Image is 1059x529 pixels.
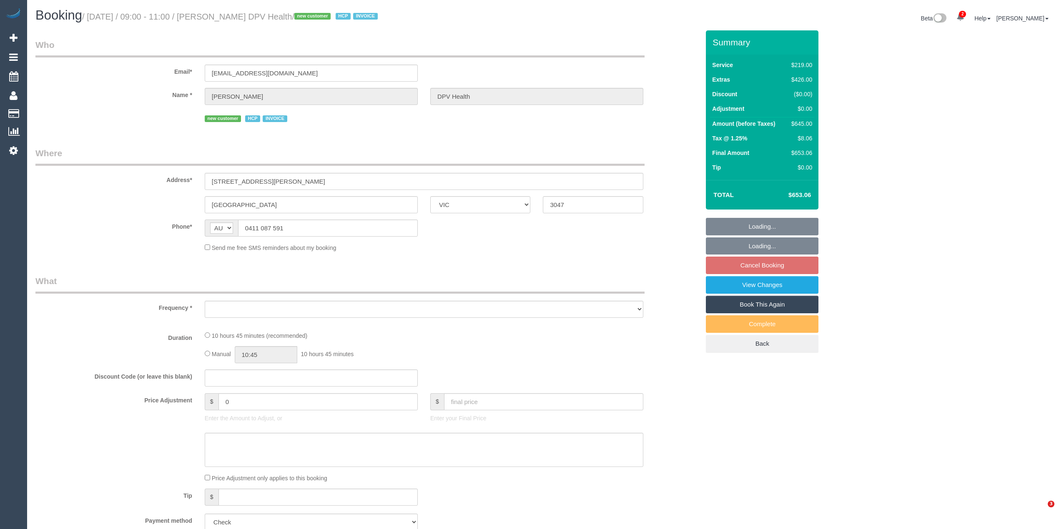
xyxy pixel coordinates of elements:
p: Enter your Final Price [430,414,643,422]
label: Adjustment [712,105,744,113]
div: $8.06 [788,134,812,142]
div: $426.00 [788,75,812,84]
span: new customer [205,115,241,122]
a: Beta [921,15,947,22]
a: View Changes [706,276,818,294]
label: Frequency * [29,301,198,312]
span: HCP [245,115,260,122]
input: First Name* [205,88,418,105]
input: Email* [205,65,418,82]
span: Send me free SMS reminders about my booking [212,245,336,251]
label: Tax @ 1.25% [712,134,747,142]
iframe: Intercom live chat [1031,501,1051,521]
img: New interface [933,13,946,24]
div: $0.00 [788,105,812,113]
span: 2 [959,11,966,17]
div: $219.00 [788,61,812,69]
span: 10 hours 45 minutes (recommended) [212,332,308,339]
label: Phone* [29,220,198,231]
div: $645.00 [788,120,812,128]
label: Discount [712,90,737,98]
label: Tip [29,489,198,500]
h4: $653.06 [763,192,811,199]
label: Duration [29,331,198,342]
div: ($0.00) [788,90,812,98]
input: Post Code* [543,196,643,213]
label: Email* [29,65,198,76]
span: $ [205,393,218,410]
span: 3 [1048,501,1054,507]
input: Suburb* [205,196,418,213]
a: [PERSON_NAME] [996,15,1049,22]
a: Back [706,335,818,352]
input: Phone* [238,220,418,237]
label: Name * [29,88,198,99]
img: Automaid Logo [5,8,22,20]
label: Address* [29,173,198,184]
span: $ [205,489,218,506]
span: INVOICE [353,13,377,20]
label: Final Amount [712,149,749,157]
label: Price Adjustment [29,393,198,404]
span: Manual [212,351,231,357]
div: $653.06 [788,149,812,157]
a: 2 [952,8,969,27]
input: Last Name* [430,88,643,105]
span: Booking [35,8,82,22]
h3: Summary [713,37,814,47]
div: $0.00 [788,163,812,172]
strong: Total [713,191,734,198]
label: Service [712,61,733,69]
span: / [292,12,380,21]
span: new customer [294,13,331,20]
a: Book This Again [706,296,818,313]
span: Price Adjustment only applies to this booking [212,475,327,482]
label: Tip [712,163,721,172]
label: Payment method [29,514,198,525]
label: Extras [712,75,730,84]
span: INVOICE [263,115,287,122]
legend: What [35,275,645,294]
input: final price [444,393,643,410]
legend: Where [35,147,645,166]
span: HCP [336,13,351,20]
span: $ [430,393,444,410]
p: Enter the Amount to Adjust, or [205,414,418,422]
legend: Who [35,39,645,57]
label: Discount Code (or leave this blank) [29,369,198,381]
span: 10 hours 45 minutes [301,351,354,357]
label: Amount (before Taxes) [712,120,775,128]
a: Help [974,15,991,22]
small: / [DATE] / 09:00 - 11:00 / [PERSON_NAME] DPV Health [82,12,380,21]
